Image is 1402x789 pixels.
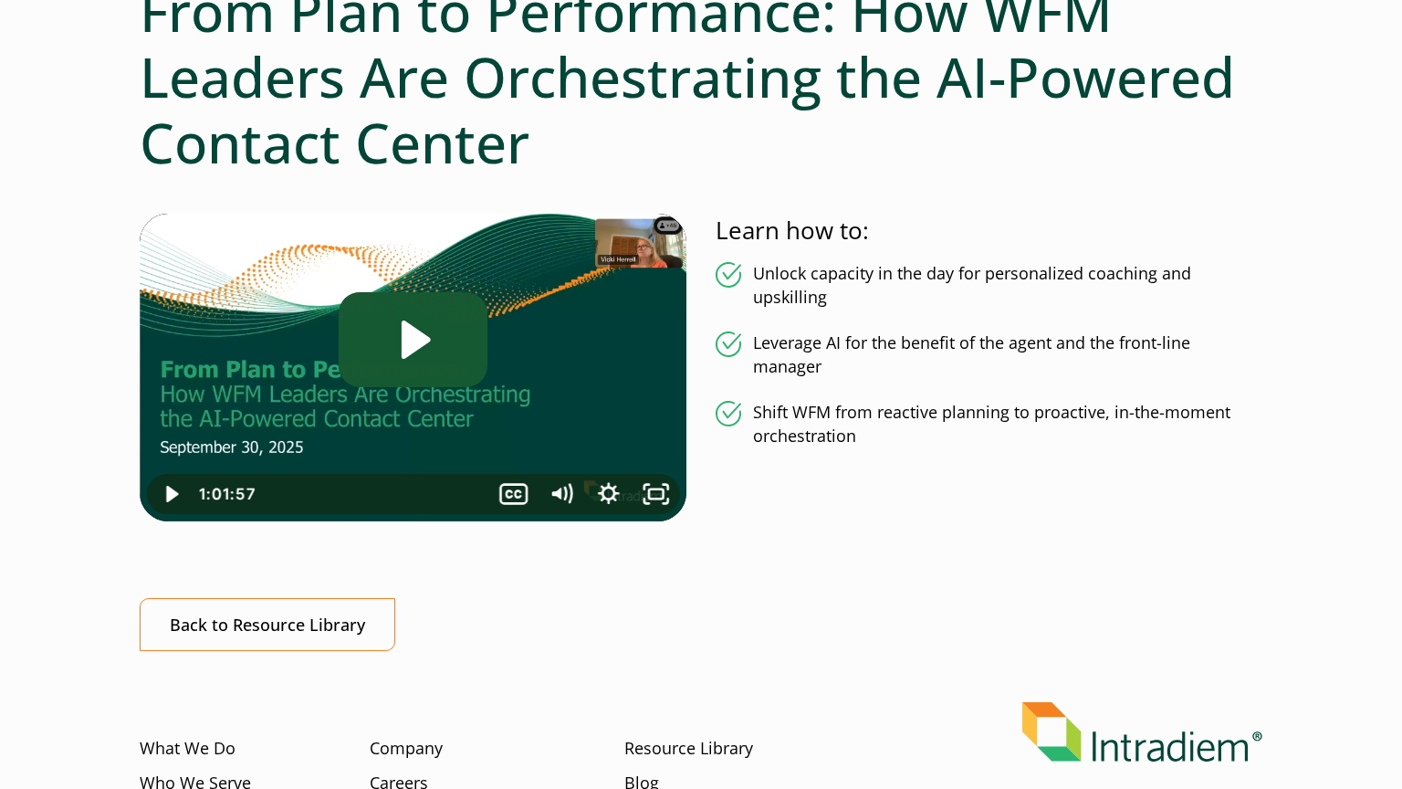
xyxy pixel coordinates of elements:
[716,331,1262,379] li: Leverage AI for the benefit of the agent and the front-line manager
[624,737,753,761] a: Resource Library
[140,598,395,652] a: Back to Resource Library
[716,262,1262,310] li: Unlock capacity in the day for personalized coaching and upskilling
[1022,702,1262,762] img: Intradiem
[716,214,1262,247] p: Learn how to:
[716,401,1262,448] li: Shift WFM from reactive planning to proactive, in-the-moment orchestration
[370,737,443,761] a: Company
[140,737,235,761] a: What We Do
